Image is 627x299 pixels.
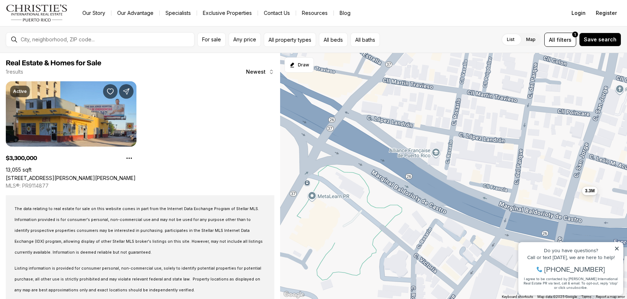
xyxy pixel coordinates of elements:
[8,16,105,21] div: Do you have questions?
[501,33,520,46] label: List
[13,89,27,94] p: Active
[6,4,68,22] img: logo
[15,206,263,255] span: The data relating to real estate for sale on this website comes in part from the Internet Data Ex...
[258,8,296,18] button: Contact Us
[6,175,136,181] a: 173 CALLE SAN JORGE, SAN JUAN PR, 00911
[6,60,101,67] span: Real Estate & Homes for Sale
[584,37,616,42] span: Save search
[549,36,555,44] span: All
[119,84,134,99] button: Share Property
[9,45,103,58] span: I agree to be contacted by [PERSON_NAME] International Real Estate PR via text, call & email. To ...
[334,8,356,18] a: Blog
[264,33,316,47] button: All property types
[296,8,333,18] a: Resources
[229,33,261,47] button: Any price
[246,69,266,75] span: Newest
[571,10,586,16] span: Login
[351,33,380,47] button: All baths
[319,33,348,47] button: All beds
[15,266,261,292] span: Listing information is provided for consumer personal, non-commercial use, solely to identify pot...
[591,6,621,20] button: Register
[111,8,159,18] a: Our Advantage
[585,188,595,193] span: 3.3M
[160,8,197,18] a: Specialists
[544,33,576,47] button: Allfilters1
[103,84,118,99] button: Save Property: 173 CALLE SAN JORGE
[6,69,23,75] p: 1 results
[197,33,226,47] button: For sale
[520,33,541,46] label: Map
[557,36,571,44] span: filters
[596,10,617,16] span: Register
[77,8,111,18] a: Our Story
[30,34,90,41] span: [PHONE_NUMBER]
[197,8,258,18] a: Exclusive Properties
[579,33,621,46] button: Save search
[582,186,598,195] button: 3.3M
[242,65,279,79] button: Newest
[202,37,221,42] span: For sale
[233,37,256,42] span: Any price
[122,151,136,165] button: Property options
[574,32,576,37] span: 1
[284,57,314,73] button: Start drawing
[567,6,590,20] button: Login
[8,23,105,28] div: Call or text [DATE], we are here to help!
